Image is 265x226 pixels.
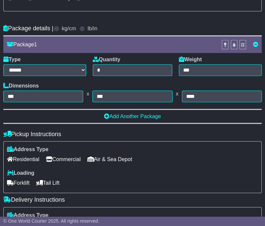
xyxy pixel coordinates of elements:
[62,25,76,32] label: kg/cm
[7,146,49,152] label: Address Type
[36,178,60,188] span: Tail Lift
[3,25,54,32] h4: Package details |
[7,170,34,176] label: Loading
[87,154,132,164] span: Air & Sea Depot
[83,91,92,97] span: x
[7,178,30,188] span: Forklift
[93,56,120,63] label: Quantity
[46,154,80,164] span: Commercial
[7,154,39,164] span: Residential
[3,56,21,63] label: Type
[104,113,161,119] a: Add Another Package
[253,42,258,47] a: Remove this item
[3,196,262,203] h4: Delivery Instructions
[7,212,49,218] label: Address Type
[34,42,37,47] span: 1
[87,25,97,32] label: lb/in
[173,91,182,97] span: x
[3,41,218,48] div: Package
[3,83,39,89] label: Dimensions
[3,131,262,138] h4: Pickup Instructions
[179,56,202,63] label: Weight
[3,218,99,224] span: © One World Courier 2025. All rights reserved.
